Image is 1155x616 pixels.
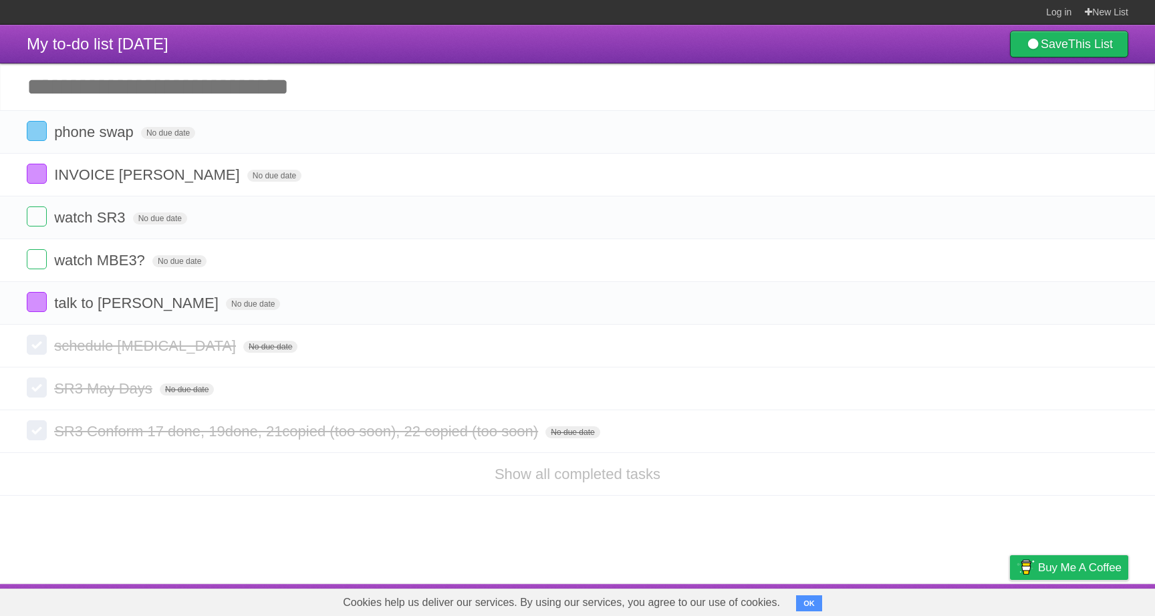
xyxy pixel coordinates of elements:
[226,298,280,310] span: No due date
[160,383,214,396] span: No due date
[247,170,301,182] span: No due date
[27,164,47,184] label: Done
[1017,556,1035,579] img: Buy me a coffee
[27,335,47,355] label: Done
[832,587,860,613] a: About
[54,252,148,269] span: watch MBE3?
[54,337,239,354] span: schedule [MEDICAL_DATA]
[545,426,600,438] span: No due date
[796,595,822,611] button: OK
[27,35,168,53] span: My to-do list [DATE]
[27,206,47,226] label: Done
[54,166,243,183] span: INVOICE [PERSON_NAME]
[947,587,977,613] a: Terms
[27,420,47,440] label: Done
[243,341,297,353] span: No due date
[993,587,1027,613] a: Privacy
[27,292,47,312] label: Done
[133,212,187,224] span: No due date
[1044,587,1128,613] a: Suggest a feature
[330,589,793,616] span: Cookies help us deliver our services. By using our services, you agree to our use of cookies.
[152,255,207,267] span: No due date
[27,377,47,398] label: Done
[54,209,128,226] span: watch SR3
[1010,31,1128,57] a: SaveThis List
[54,380,156,397] span: SR3 May Days
[27,121,47,141] label: Done
[876,587,930,613] a: Developers
[1038,556,1122,579] span: Buy me a coffee
[1010,555,1128,580] a: Buy me a coffee
[27,249,47,269] label: Done
[1068,37,1113,51] b: This List
[54,423,541,440] span: SR3 Conform 17 done, 19done, 21copied (too soon), 22 copied (too soon)
[54,124,137,140] span: phone swap
[54,295,222,311] span: talk to [PERSON_NAME]
[495,466,660,482] a: Show all completed tasks
[141,127,195,139] span: No due date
